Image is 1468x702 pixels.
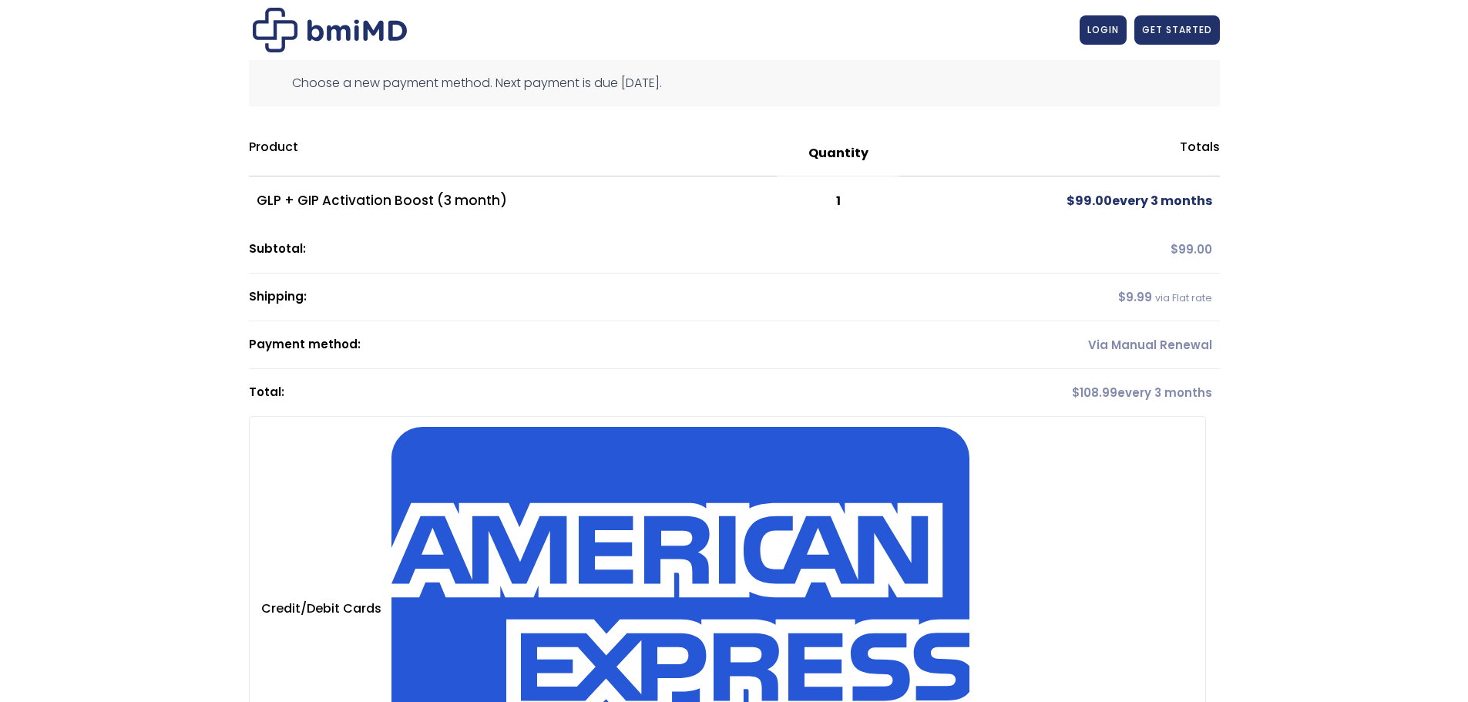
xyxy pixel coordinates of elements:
th: Subtotal: [249,226,900,274]
span: $ [1171,241,1178,257]
span: $ [1072,385,1080,401]
th: Totals [899,131,1219,176]
th: Quantity [777,131,899,176]
a: LOGIN [1080,15,1127,45]
span: 9.99 [1118,289,1152,305]
td: 1 [777,176,899,226]
span: 99.00 [1171,241,1212,257]
span: $ [1118,289,1126,305]
th: Total: [249,369,900,416]
img: Checkout [253,8,407,52]
th: Shipping: [249,274,900,321]
a: GET STARTED [1134,15,1220,45]
th: Product [249,131,778,176]
span: GET STARTED [1142,23,1212,36]
span: 99.00 [1067,192,1112,210]
small: via Flat rate [1155,291,1212,304]
span: LOGIN [1087,23,1119,36]
th: Payment method: [249,321,900,369]
div: Choose a new payment method. Next payment is due [DATE]. [249,60,1220,106]
td: Via Manual Renewal [899,321,1219,369]
td: every 3 months [899,176,1219,226]
td: every 3 months [899,369,1219,416]
span: 108.99 [1072,385,1117,401]
span: $ [1067,192,1075,210]
td: GLP + GIP Activation Boost (3 month) [249,176,778,226]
